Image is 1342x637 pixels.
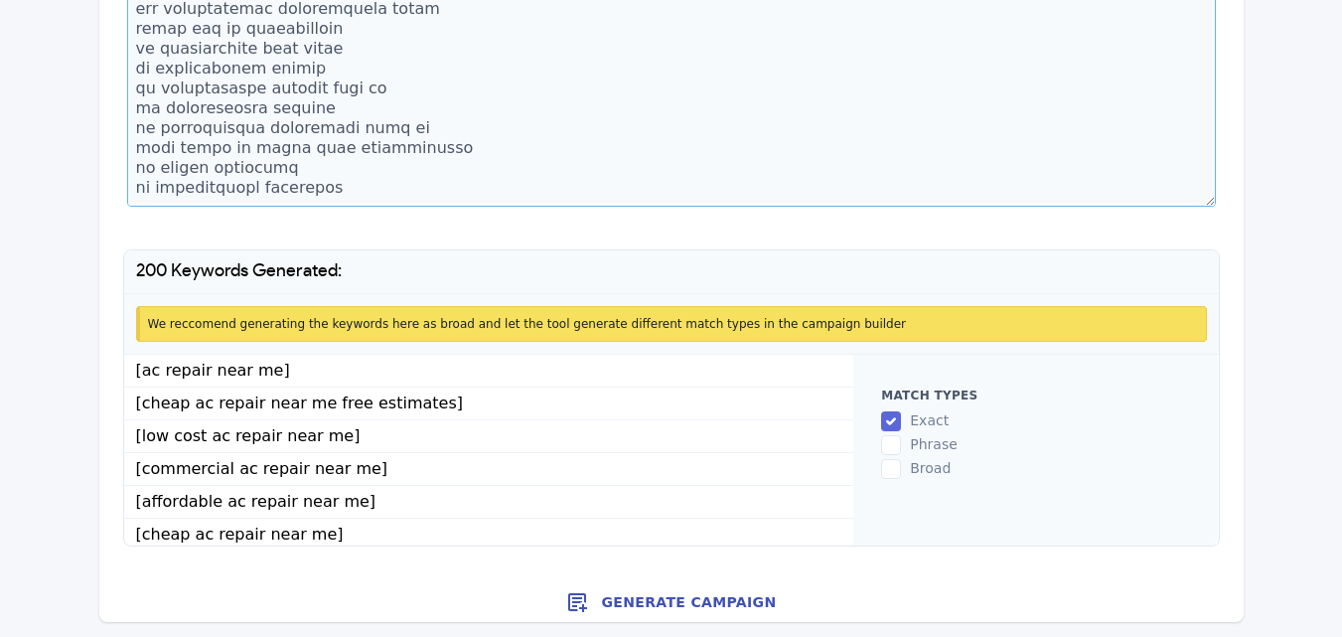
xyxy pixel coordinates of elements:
[124,420,854,453] li: [low cost ac repair near me]
[124,453,854,486] li: [commercial ac repair near me]
[136,306,1207,342] div: We reccomend generating the keywords here as broad and let the tool generate different match type...
[124,486,854,519] li: [affordable ac repair near me]
[910,412,949,428] span: exact
[124,355,854,388] li: [ac repair near me]
[881,411,901,431] input: exact
[881,459,901,479] input: broad
[99,582,1244,622] button: Generate Campaign
[881,435,901,455] input: phrase
[124,250,1219,293] h1: 200 Keywords Generated:
[881,387,1190,404] h2: Match types
[124,519,854,552] li: [cheap ac repair near me]
[124,388,854,420] li: [cheap ac repair near me free estimates]
[910,460,951,476] span: broad
[910,436,958,452] span: phrase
